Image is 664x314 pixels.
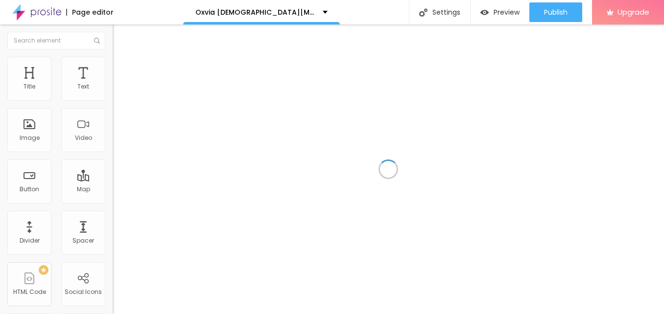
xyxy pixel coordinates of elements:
span: Preview [494,8,520,16]
button: Publish [529,2,582,22]
button: Preview [471,2,529,22]
input: Search element [7,32,105,49]
div: Spacer [72,237,94,244]
div: Divider [20,237,40,244]
div: Video [75,135,92,141]
div: Social Icons [65,289,102,295]
div: Map [77,186,90,193]
p: Oxvia [DEMOGRAPHIC_DATA][MEDICAL_DATA] Gummies [195,9,315,16]
div: Title [24,83,35,90]
img: view-1.svg [480,8,489,17]
div: HTML Code [13,289,46,295]
div: Page editor [66,9,114,16]
img: Icone [94,38,100,44]
img: Icone [419,8,427,17]
span: Upgrade [617,8,649,16]
div: Text [77,83,89,90]
span: Publish [544,8,568,16]
div: Button [20,186,39,193]
div: Image [20,135,40,141]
